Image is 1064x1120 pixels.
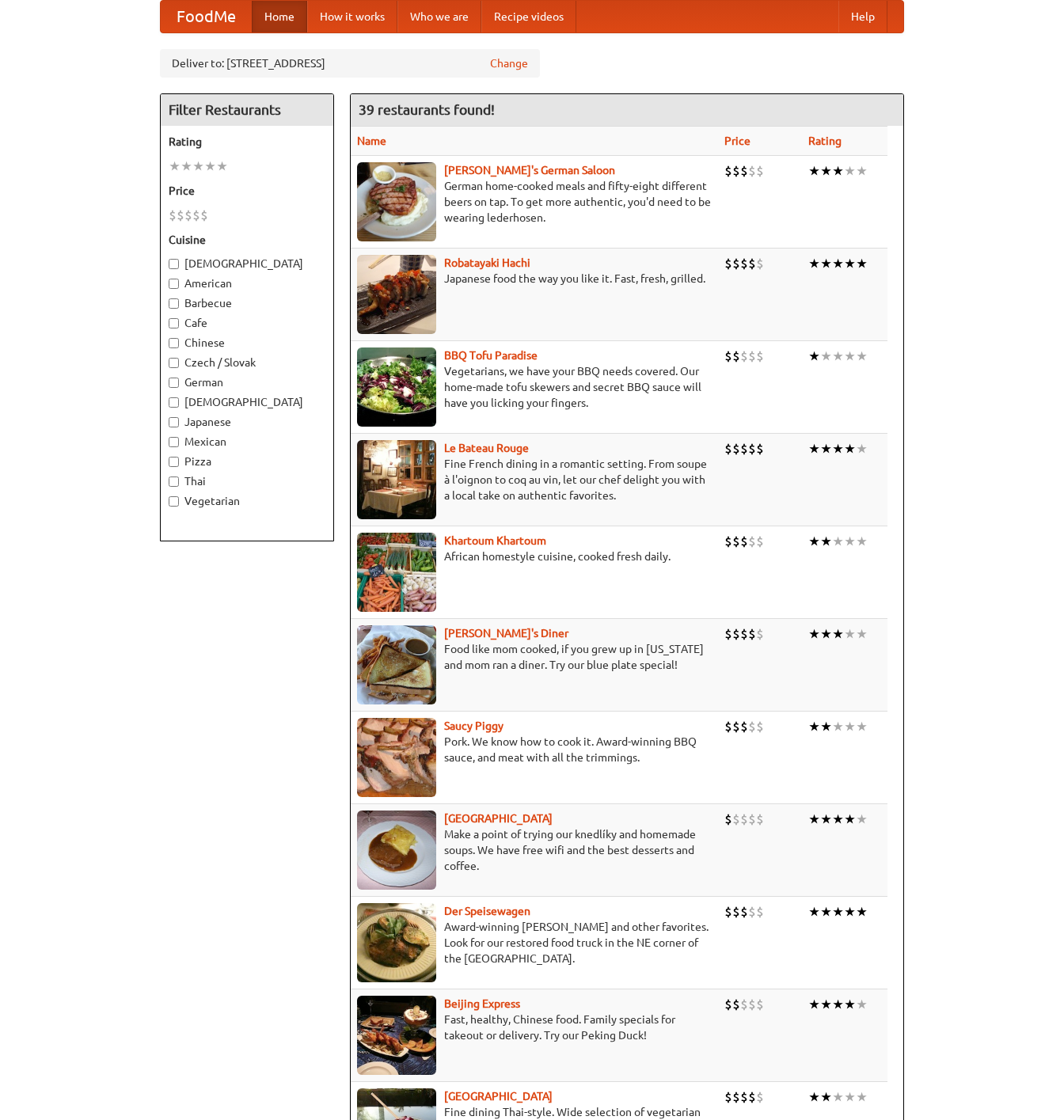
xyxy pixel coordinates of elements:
a: Name [357,135,386,147]
p: Vegetarians, we have your BBQ needs covered. Our home-made tofu skewers and secret BBQ sauce will... [357,363,712,411]
a: Beijing Express [444,997,520,1010]
label: [DEMOGRAPHIC_DATA] [169,394,325,410]
li: $ [724,347,732,365]
a: [PERSON_NAME]'s German Saloon [444,164,615,177]
img: bateaurouge.jpg [357,440,436,519]
li: $ [724,811,732,828]
li: $ [184,207,192,224]
b: Saucy Piggy [444,719,503,732]
input: Thai [169,476,179,487]
li: ★ [820,1088,832,1106]
label: Cafe [169,315,325,331]
a: BBQ Tofu Paradise [444,349,538,362]
li: $ [740,162,748,180]
li: ★ [856,255,868,272]
p: Award-winning [PERSON_NAME] and other favorites. Look for our restored food truck in the NE corne... [357,919,712,966]
li: ★ [844,1088,856,1106]
li: ★ [820,903,832,921]
li: $ [732,162,740,180]
li: $ [748,903,756,921]
li: $ [756,996,764,1013]
p: Japanese food the way you like it. Fast, fresh, grilled. [357,271,712,287]
li: ★ [856,718,868,735]
p: Fine French dining in a romantic setting. From soupe à l'oignon to coq au vin, let our chef delig... [357,456,712,503]
b: Le Bateau Rouge [444,442,529,454]
li: $ [740,533,748,550]
li: $ [740,1088,748,1106]
li: ★ [844,162,856,180]
li: $ [724,162,732,180]
li: $ [748,1088,756,1106]
li: ★ [808,811,820,828]
label: Barbecue [169,295,325,311]
li: $ [756,811,764,828]
h5: Price [169,183,325,199]
li: $ [732,1088,740,1106]
li: $ [724,255,732,272]
label: Mexican [169,434,325,450]
input: [DEMOGRAPHIC_DATA] [169,397,179,408]
li: ★ [856,162,868,180]
li: $ [756,1088,764,1106]
li: $ [740,347,748,365]
li: $ [748,533,756,550]
a: [GEOGRAPHIC_DATA] [444,812,553,825]
li: ★ [844,903,856,921]
li: ★ [192,158,204,175]
a: [PERSON_NAME]'s Diner [444,627,568,640]
li: $ [748,625,756,643]
li: ★ [832,996,844,1013]
li: $ [748,811,756,828]
li: ★ [808,718,820,735]
li: ★ [856,625,868,643]
li: ★ [820,718,832,735]
a: Who we are [397,1,481,32]
li: ★ [808,162,820,180]
li: $ [732,440,740,457]
a: Help [838,1,887,32]
li: $ [169,207,177,224]
label: [DEMOGRAPHIC_DATA] [169,256,325,271]
p: Food like mom cooked, if you grew up in [US_STATE] and mom ran a diner. Try our blue plate special! [357,641,712,673]
li: ★ [832,1088,844,1106]
a: How it works [307,1,397,32]
img: beijing.jpg [357,996,436,1075]
li: $ [740,996,748,1013]
li: $ [732,255,740,272]
label: Japanese [169,414,325,430]
li: ★ [820,533,832,550]
li: $ [756,903,764,921]
li: ★ [808,347,820,365]
b: Robatayaki Hachi [444,256,530,269]
a: Price [724,135,750,147]
li: $ [192,207,200,224]
li: $ [732,347,740,365]
img: robatayaki.jpg [357,255,436,334]
li: $ [748,162,756,180]
h5: Cuisine [169,232,325,248]
input: Pizza [169,457,179,467]
li: $ [756,255,764,272]
label: American [169,275,325,291]
li: $ [740,811,748,828]
li: $ [724,718,732,735]
a: FoodMe [161,1,252,32]
p: African homestyle cuisine, cooked fresh daily. [357,549,712,564]
li: $ [732,625,740,643]
img: czechpoint.jpg [357,811,436,890]
p: Fast, healthy, Chinese food. Family specials for takeout or delivery. Try our Peking Duck! [357,1012,712,1043]
li: $ [177,207,184,224]
input: Japanese [169,417,179,427]
input: American [169,279,179,289]
a: [GEOGRAPHIC_DATA] [444,1090,553,1103]
img: sallys.jpg [357,625,436,704]
li: ★ [856,347,868,365]
a: Home [252,1,307,32]
h4: Filter Restaurants [161,94,333,126]
li: $ [724,903,732,921]
li: ★ [204,158,216,175]
li: $ [756,533,764,550]
li: ★ [832,718,844,735]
